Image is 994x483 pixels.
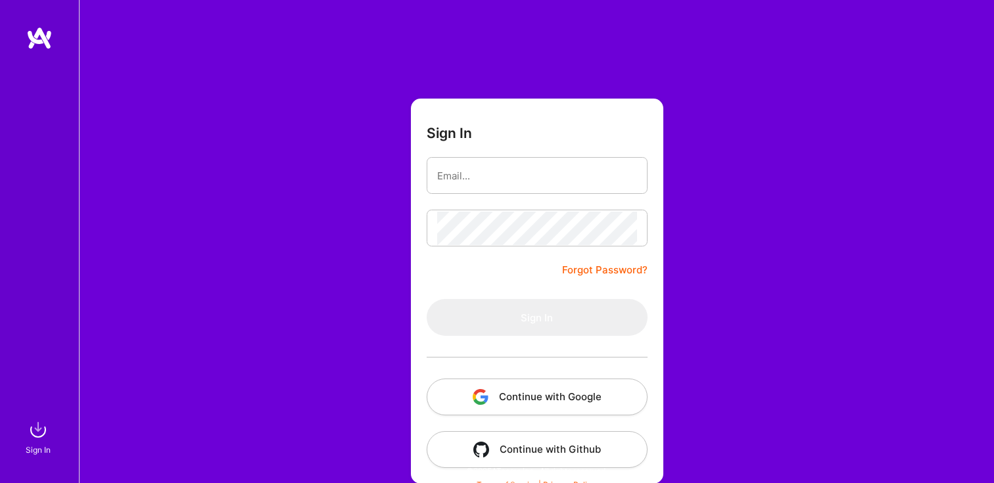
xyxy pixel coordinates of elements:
button: Continue with Google [427,379,648,415]
div: Sign In [26,443,51,457]
img: icon [473,442,489,457]
button: Continue with Github [427,431,648,468]
h3: Sign In [427,125,472,141]
img: logo [26,26,53,50]
button: Sign In [427,299,648,336]
img: icon [473,389,488,405]
img: sign in [25,417,51,443]
a: sign inSign In [28,417,51,457]
a: Forgot Password? [562,262,648,278]
input: Email... [437,159,637,193]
